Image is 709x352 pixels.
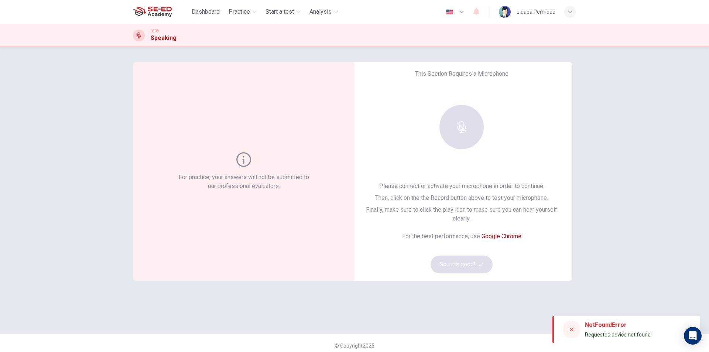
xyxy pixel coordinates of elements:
[192,7,220,16] span: Dashboard
[684,327,702,345] div: Open Intercom Messenger
[229,7,250,16] span: Practice
[151,28,158,34] span: CEFR
[151,34,177,42] h1: Speaking
[445,9,454,15] img: en
[177,173,311,191] h6: For practice, your answers will not be submitted to our professional evaluators.
[482,233,521,240] a: Google Chrome
[263,5,304,18] button: Start a test
[585,332,651,338] span: Requested device not found
[517,7,555,16] div: Jidapa Permdee
[226,5,260,18] button: Practice
[133,4,172,19] img: SE-ED Academy logo
[499,6,511,18] img: Profile picture
[402,232,521,241] h6: For the best performance, use
[266,7,294,16] span: Start a test
[415,69,508,78] h6: This Section Requires a Microphone
[335,343,374,349] span: © Copyright 2025
[189,5,223,18] button: Dashboard
[363,182,561,191] p: Please connect or activate your microphone in order to continue.
[309,7,332,16] span: Analysis
[585,321,651,329] div: NotFoundError
[133,4,189,19] a: SE-ED Academy logo
[363,194,561,202] p: Then, click on the the Record button above to test your microphone.
[306,5,341,18] button: Analysis
[363,205,561,223] p: Finally, make sure to click the play icon to make sure you can hear yourself clearly.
